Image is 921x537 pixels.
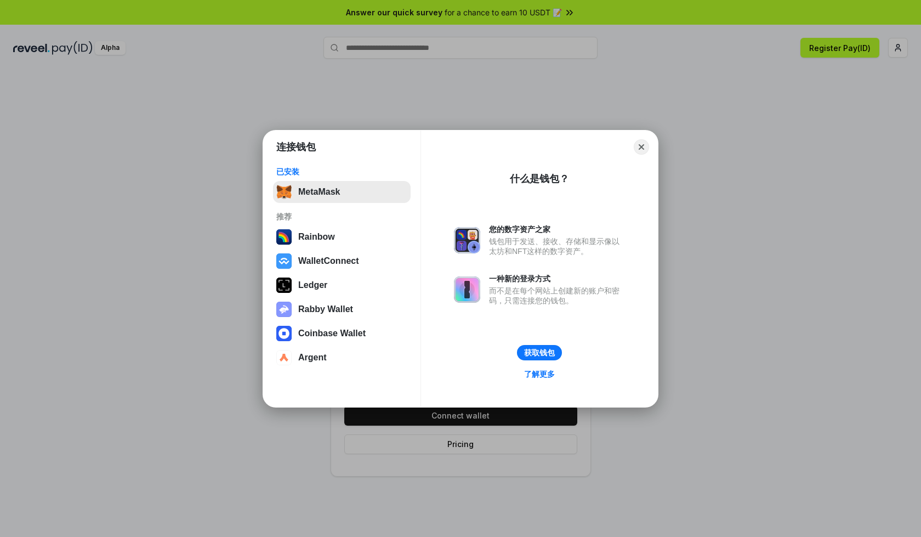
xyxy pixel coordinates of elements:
[489,236,625,256] div: 钱包用于发送、接收、存储和显示像以太坊和NFT这样的数字资产。
[273,250,411,272] button: WalletConnect
[273,226,411,248] button: Rainbow
[276,167,407,177] div: 已安装
[276,229,292,245] img: svg+xml,%3Csvg%20width%3D%22120%22%20height%3D%22120%22%20viewBox%3D%220%200%20120%20120%22%20fil...
[298,187,340,197] div: MetaMask
[524,369,555,379] div: 了解更多
[517,345,562,360] button: 获取钱包
[276,212,407,222] div: 推荐
[489,274,625,284] div: 一种新的登录方式
[276,140,316,154] h1: 连接钱包
[276,184,292,200] img: svg+xml,%3Csvg%20fill%3D%22none%22%20height%3D%2233%22%20viewBox%3D%220%200%2035%2033%22%20width%...
[276,278,292,293] img: svg+xml,%3Csvg%20xmlns%3D%22http%3A%2F%2Fwww.w3.org%2F2000%2Fsvg%22%20width%3D%2228%22%20height%3...
[489,224,625,234] div: 您的数字资产之家
[273,323,411,344] button: Coinbase Wallet
[276,326,292,341] img: svg+xml,%3Csvg%20width%3D%2228%22%20height%3D%2228%22%20viewBox%3D%220%200%2028%2028%22%20fill%3D...
[524,348,555,358] div: 获取钱包
[298,256,359,266] div: WalletConnect
[273,274,411,296] button: Ledger
[518,367,561,381] a: 了解更多
[276,302,292,317] img: svg+xml,%3Csvg%20xmlns%3D%22http%3A%2F%2Fwww.w3.org%2F2000%2Fsvg%22%20fill%3D%22none%22%20viewBox...
[273,347,411,369] button: Argent
[454,227,480,253] img: svg+xml,%3Csvg%20xmlns%3D%22http%3A%2F%2Fwww.w3.org%2F2000%2Fsvg%22%20fill%3D%22none%22%20viewBox...
[273,298,411,320] button: Rabby Wallet
[273,181,411,203] button: MetaMask
[298,353,327,363] div: Argent
[510,172,569,185] div: 什么是钱包？
[276,253,292,269] img: svg+xml,%3Csvg%20width%3D%2228%22%20height%3D%2228%22%20viewBox%3D%220%200%2028%2028%22%20fill%3D...
[298,329,366,338] div: Coinbase Wallet
[298,280,327,290] div: Ledger
[454,276,480,303] img: svg+xml,%3Csvg%20xmlns%3D%22http%3A%2F%2Fwww.w3.org%2F2000%2Fsvg%22%20fill%3D%22none%22%20viewBox...
[634,139,649,155] button: Close
[298,232,335,242] div: Rainbow
[298,304,353,314] div: Rabby Wallet
[489,286,625,306] div: 而不是在每个网站上创建新的账户和密码，只需连接您的钱包。
[276,350,292,365] img: svg+xml,%3Csvg%20width%3D%2228%22%20height%3D%2228%22%20viewBox%3D%220%200%2028%2028%22%20fill%3D...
